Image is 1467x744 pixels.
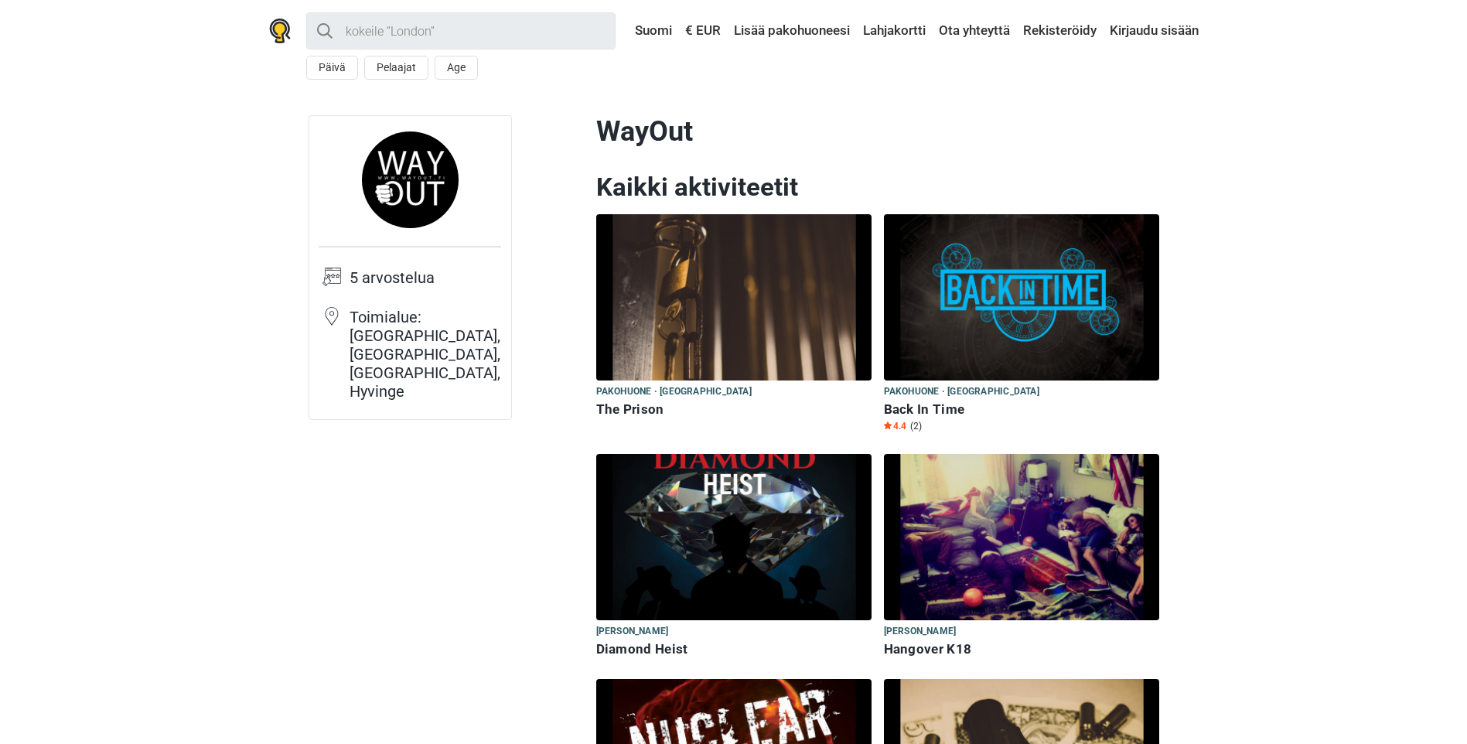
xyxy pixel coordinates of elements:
[306,56,358,80] button: Päivä
[859,17,930,45] a: Lahjakortti
[884,454,1159,620] img: Hangover K18
[730,17,854,45] a: Lisää pakohuoneesi
[364,56,428,80] button: Pelaajat
[596,214,872,381] img: The Prison
[596,401,872,418] h6: The Prison
[884,384,1039,401] span: Pakohuone · [GEOGRAPHIC_DATA]
[1106,17,1199,45] a: Kirjaudu sisään
[596,384,752,401] span: Pakohuone · [GEOGRAPHIC_DATA]
[884,214,1159,435] a: Back In Time Pakohuone · [GEOGRAPHIC_DATA] Back In Time Star4.4 (2)
[910,420,922,432] span: (2)
[884,623,957,640] span: [PERSON_NAME]
[596,623,669,640] span: [PERSON_NAME]
[596,454,872,660] a: Diamond Heist [PERSON_NAME] Diamond Heist
[884,401,1159,418] h6: Back In Time
[350,306,501,410] td: Toimialue: [GEOGRAPHIC_DATA], [GEOGRAPHIC_DATA], [GEOGRAPHIC_DATA], Hyvinge
[884,214,1159,381] img: Back In Time
[596,214,872,421] a: The Prison Pakohuone · [GEOGRAPHIC_DATA] The Prison
[681,17,725,45] a: € EUR
[350,267,501,306] td: 5 arvostelua
[884,641,1159,657] h6: Hangover K18
[435,56,478,80] button: Age
[1019,17,1100,45] a: Rekisteröidy
[596,454,872,620] img: Diamond Heist
[596,115,1159,148] h1: WayOut
[596,641,872,657] h6: Diamond Heist
[884,420,906,432] span: 4.4
[596,172,1159,203] h2: Kaikki aktiviteetit
[620,17,676,45] a: Suomi
[935,17,1014,45] a: Ota yhteyttä
[269,19,291,43] img: Nowescape logo
[306,12,616,49] input: kokeile “London”
[884,421,892,429] img: Star
[624,26,635,36] img: Suomi
[884,454,1159,660] a: Hangover K18 [PERSON_NAME] Hangover K18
